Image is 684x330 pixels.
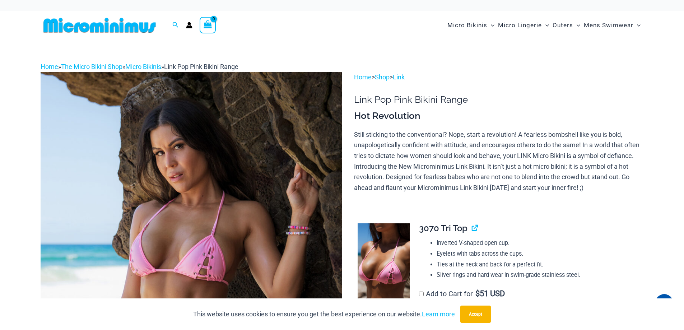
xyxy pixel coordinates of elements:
[164,63,238,70] span: Link Pop Pink Bikini Range
[358,223,410,302] img: Link Pop Pink 3070 Top
[419,289,505,298] label: Add to Cart for
[584,16,633,34] span: Mens Swimwear
[496,14,551,36] a: Micro LingerieMenu ToggleMenu Toggle
[542,16,549,34] span: Menu Toggle
[573,16,580,34] span: Menu Toggle
[475,290,505,297] span: 51 USD
[200,17,216,33] a: View Shopping Cart, empty
[375,73,390,81] a: Shop
[419,292,424,296] input: Add to Cart for$51 USD
[633,16,641,34] span: Menu Toggle
[422,310,455,318] a: Learn more
[437,248,638,259] li: Eyelets with tabs across the cups.
[41,17,159,33] img: MM SHOP LOGO FLAT
[437,259,638,270] li: Ties at the neck and back for a perfect fit.
[354,73,372,81] a: Home
[41,63,58,70] a: Home
[446,14,496,36] a: Micro BikinisMenu ToggleMenu Toggle
[41,63,238,70] span: » » »
[447,16,487,34] span: Micro Bikinis
[354,94,643,105] h1: Link Pop Pink Bikini Range
[460,306,491,323] button: Accept
[186,22,192,28] a: Account icon link
[354,110,643,122] h3: Hot Revolution
[393,73,405,81] a: Link
[437,270,638,280] li: Silver rings and hard wear in swim-grade stainless steel.
[172,21,179,30] a: Search icon link
[125,63,161,70] a: Micro Bikinis
[445,13,644,37] nav: Site Navigation
[475,289,480,298] span: $
[419,223,467,233] span: 3070 Tri Top
[61,63,122,70] a: The Micro Bikini Shop
[487,16,494,34] span: Menu Toggle
[498,16,542,34] span: Micro Lingerie
[354,72,643,83] p: > >
[354,129,643,193] p: Still sticking to the conventional? Nope, start a revolution! A fearless bombshell like you is bo...
[437,238,638,248] li: Inverted V-shaped open cup.
[582,14,642,36] a: Mens SwimwearMenu ToggleMenu Toggle
[193,309,455,320] p: This website uses cookies to ensure you get the best experience on our website.
[551,14,582,36] a: OutersMenu ToggleMenu Toggle
[553,16,573,34] span: Outers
